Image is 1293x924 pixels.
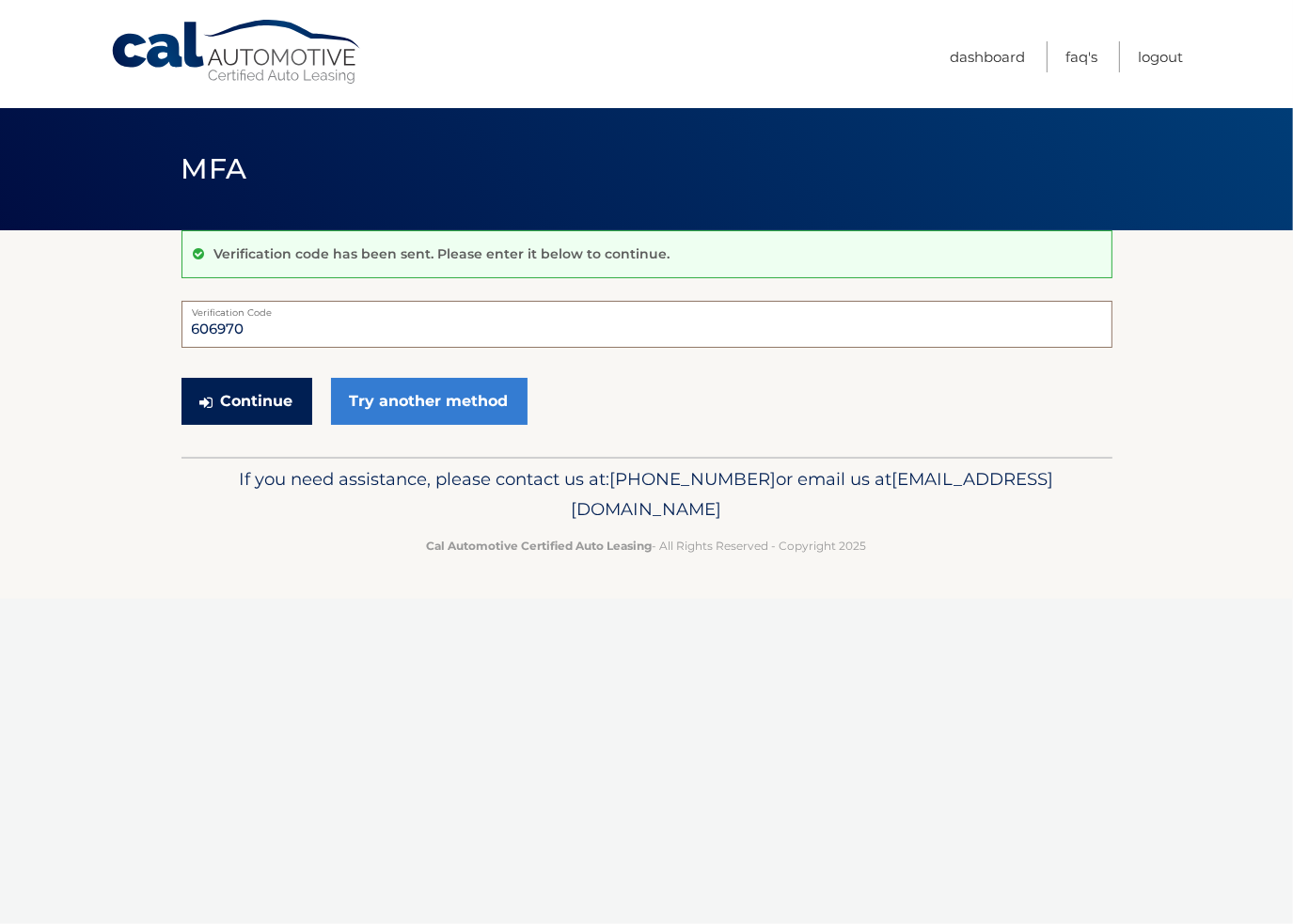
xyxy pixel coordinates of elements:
[181,301,1112,348] input: Verification Code
[427,539,653,553] strong: Cal Automotive Certified Auto Leasing
[194,536,1100,556] p: - All Rights Reserved - Copyright 2025
[1138,41,1183,72] a: Logout
[181,378,312,425] button: Continue
[950,41,1025,72] a: Dashboard
[181,151,247,186] span: MFA
[331,378,528,425] a: Try another method
[572,468,1054,520] span: [EMAIL_ADDRESS][DOMAIN_NAME]
[110,19,364,86] a: Cal Automotive
[610,468,777,490] span: [PHONE_NUMBER]
[181,301,1112,316] label: Verification Code
[1065,41,1097,72] a: FAQ's
[214,245,670,262] p: Verification code has been sent. Please enter it below to continue.
[194,464,1100,525] p: If you need assistance, please contact us at: or email us at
